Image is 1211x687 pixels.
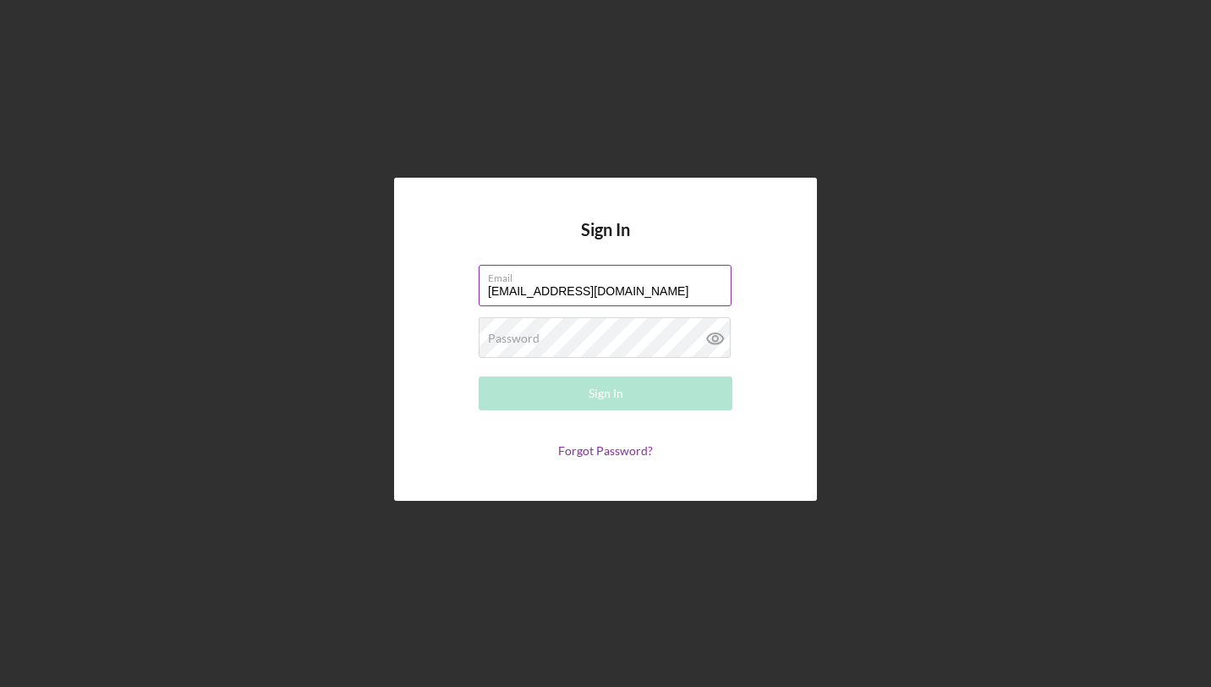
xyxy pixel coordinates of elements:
[488,332,540,345] label: Password
[581,220,630,265] h4: Sign In
[558,443,653,458] a: Forgot Password?
[479,376,732,410] button: Sign In
[488,266,732,284] label: Email
[589,376,623,410] div: Sign In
